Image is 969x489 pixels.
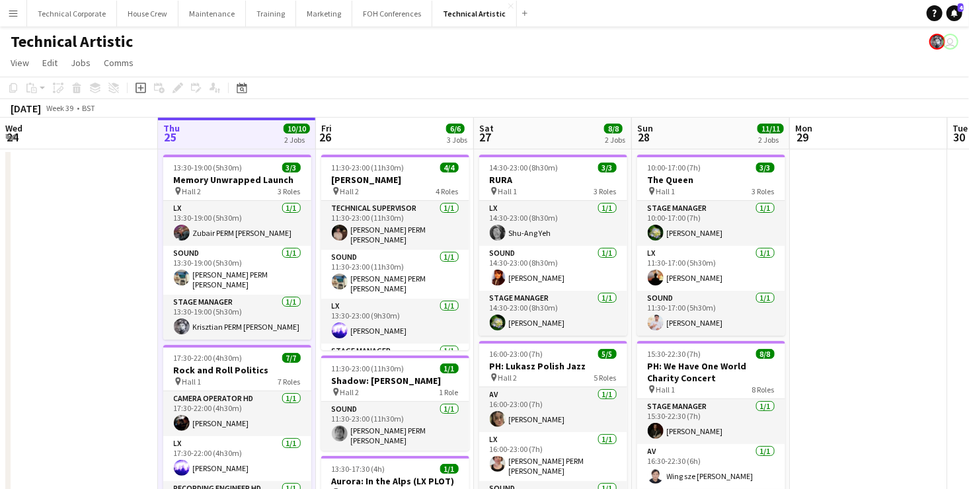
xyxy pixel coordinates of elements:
[44,103,77,113] span: Week 39
[637,246,785,291] app-card-role: LX1/111:30-17:00 (5h30m)[PERSON_NAME]
[479,155,627,336] div: 14:30-23:00 (8h30m)3/3RURA Hall 13 RolesLX1/114:30-23:00 (8h30m)Shu-Ang YehSound1/114:30-23:00 (8...
[635,130,653,145] span: 28
[648,349,701,359] span: 15:30-22:30 (7h)
[332,464,385,474] span: 13:30-17:30 (4h)
[163,201,311,246] app-card-role: LX1/113:30-19:00 (5h30m)Zubair PERM [PERSON_NAME]
[498,373,518,383] span: Hall 2
[648,163,701,172] span: 10:00-17:00 (7h)
[321,122,332,134] span: Fri
[752,186,775,196] span: 3 Roles
[321,475,469,487] h3: Aurora: In the Alps (LX PLOT)
[11,32,133,52] h1: Technical Artistic
[756,349,775,359] span: 8/8
[432,1,517,26] button: Technical Artistic
[163,246,311,295] app-card-role: Sound1/113:30-19:00 (5h30m)[PERSON_NAME] PERM [PERSON_NAME]
[3,130,22,145] span: 24
[163,364,311,376] h3: Rock and Roll Politics
[479,201,627,246] app-card-role: LX1/114:30-23:00 (8h30m)Shu-Ang Yeh
[282,163,301,172] span: 3/3
[321,402,469,451] app-card-role: Sound1/111:30-23:00 (11h30m)[PERSON_NAME] PERM [PERSON_NAME]
[82,103,95,113] div: BST
[953,122,968,134] span: Tue
[37,54,63,71] a: Edit
[795,122,812,134] span: Mon
[479,291,627,336] app-card-role: Stage Manager1/114:30-23:00 (8h30m)[PERSON_NAME]
[161,130,180,145] span: 25
[5,122,22,134] span: Wed
[637,201,785,246] app-card-role: Stage Manager1/110:00-17:00 (7h)[PERSON_NAME]
[479,360,627,372] h3: PH: Lukasz Polish Jazz
[5,54,34,71] a: View
[163,295,311,340] app-card-role: Stage Manager1/113:30-19:00 (5h30m)Krisztian PERM [PERSON_NAME]
[951,130,968,145] span: 30
[637,122,653,134] span: Sun
[42,57,58,69] span: Edit
[594,186,617,196] span: 3 Roles
[477,130,494,145] span: 27
[637,360,785,384] h3: PH: We Have One World Charity Concert
[440,464,459,474] span: 1/1
[479,122,494,134] span: Sat
[321,344,469,389] app-card-role: Stage Manager1/1
[752,385,775,395] span: 8 Roles
[352,1,432,26] button: FOH Conferences
[11,102,41,115] div: [DATE]
[637,444,785,489] app-card-role: AV1/116:30-22:30 (6h)Wing sze [PERSON_NAME]
[498,186,518,196] span: Hall 1
[436,186,459,196] span: 4 Roles
[757,124,784,133] span: 11/11
[321,375,469,387] h3: Shadow: [PERSON_NAME]
[174,353,243,363] span: 17:30-22:00 (4h30m)
[321,155,469,350] app-job-card: 11:30-23:00 (11h30m)4/4[PERSON_NAME] Hall 24 RolesTechnical Supervisor1/111:30-23:00 (11h30m)[PER...
[278,186,301,196] span: 3 Roles
[447,135,467,145] div: 3 Jobs
[656,186,676,196] span: Hall 1
[104,57,134,69] span: Comms
[296,1,352,26] button: Marketing
[321,356,469,451] app-job-card: 11:30-23:00 (11h30m)1/1Shadow: [PERSON_NAME] Hall 21 RoleSound1/111:30-23:00 (11h30m)[PERSON_NAME...
[284,124,310,133] span: 10/10
[71,57,91,69] span: Jobs
[604,124,623,133] span: 8/8
[598,349,617,359] span: 5/5
[637,174,785,186] h3: The Queen
[163,391,311,436] app-card-role: Camera Operator HD1/117:30-22:00 (4h30m)[PERSON_NAME]
[479,432,627,481] app-card-role: LX1/116:00-23:00 (7h)[PERSON_NAME] PERM [PERSON_NAME]
[793,130,812,145] span: 29
[958,3,964,12] span: 4
[605,135,625,145] div: 2 Jobs
[163,174,311,186] h3: Memory Unwrapped Launch
[943,34,958,50] app-user-avatar: Abby Hubbard
[490,163,559,172] span: 14:30-23:00 (8h30m)
[163,155,311,340] app-job-card: 13:30-19:00 (5h30m)3/3Memory Unwrapped Launch Hall 23 RolesLX1/113:30-19:00 (5h30m)Zubair PERM [P...
[479,174,627,186] h3: RURA
[98,54,139,71] a: Comms
[278,377,301,387] span: 7 Roles
[65,54,96,71] a: Jobs
[182,186,202,196] span: Hall 2
[319,130,332,145] span: 26
[756,163,775,172] span: 3/3
[321,174,469,186] h3: [PERSON_NAME]
[11,57,29,69] span: View
[656,385,676,395] span: Hall 1
[490,349,543,359] span: 16:00-23:00 (7h)
[174,163,243,172] span: 13:30-19:00 (5h30m)
[117,1,178,26] button: House Crew
[446,124,465,133] span: 6/6
[182,377,202,387] span: Hall 1
[637,155,785,336] app-job-card: 10:00-17:00 (7h)3/3The Queen Hall 13 RolesStage Manager1/110:00-17:00 (7h)[PERSON_NAME]LX1/111:30...
[163,122,180,134] span: Thu
[440,363,459,373] span: 1/1
[929,34,945,50] app-user-avatar: Krisztian PERM Vass
[637,399,785,444] app-card-role: Stage Manager1/115:30-22:30 (7h)[PERSON_NAME]
[284,135,309,145] div: 2 Jobs
[321,201,469,250] app-card-role: Technical Supervisor1/111:30-23:00 (11h30m)[PERSON_NAME] PERM [PERSON_NAME]
[637,291,785,336] app-card-role: Sound1/111:30-17:00 (5h30m)[PERSON_NAME]
[598,163,617,172] span: 3/3
[282,353,301,363] span: 7/7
